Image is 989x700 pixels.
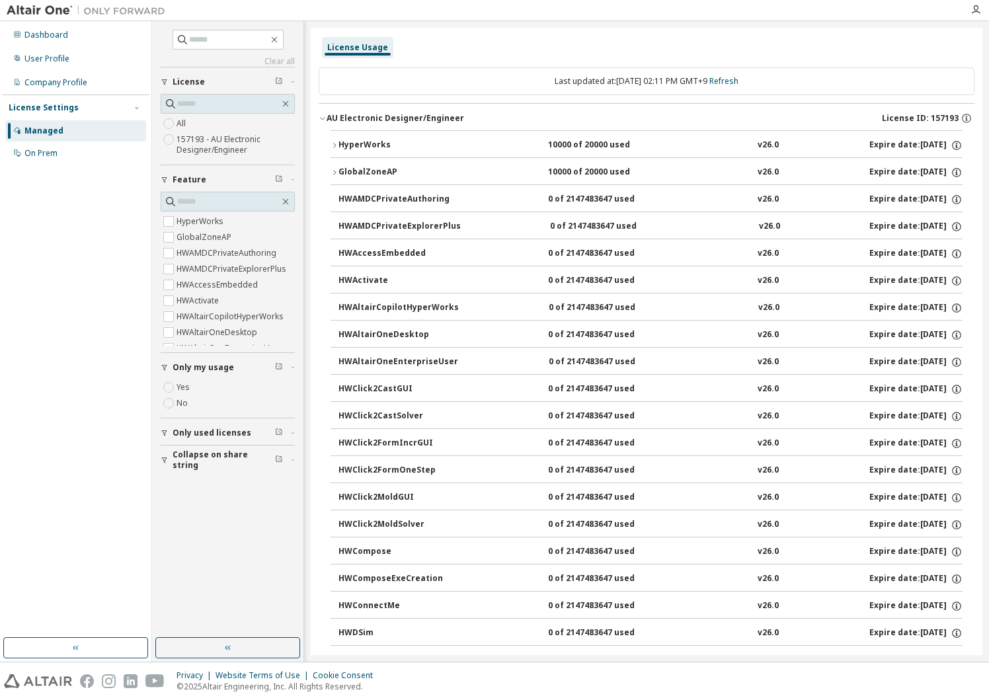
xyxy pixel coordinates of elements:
label: HWAMDCPrivateExplorerPlus [177,261,289,277]
div: v26.0 [758,329,779,341]
button: HWAccessEmbedded0 of 2147483647 usedv26.0Expire date:[DATE] [338,239,963,268]
button: HWActivate0 of 2147483647 usedv26.0Expire date:[DATE] [338,266,963,295]
div: v26.0 [758,383,779,395]
div: Website Terms of Use [216,670,313,681]
div: User Profile [24,54,69,64]
div: Managed [24,126,63,136]
div: Expire date: [DATE] [869,194,963,206]
div: 0 of 2147483647 used [548,573,667,585]
div: Expire date: [DATE] [869,221,963,233]
div: v26.0 [758,573,779,585]
div: Expire date: [DATE] [869,465,963,477]
button: HWClick2CastGUI0 of 2147483647 usedv26.0Expire date:[DATE] [338,375,963,404]
div: Expire date: [DATE] [869,573,963,585]
div: 0 of 2147483647 used [548,275,667,287]
div: v26.0 [758,139,779,151]
span: License ID: 157193 [882,113,959,124]
img: instagram.svg [102,674,116,688]
div: Expire date: [DATE] [869,167,963,178]
span: Clear filter [275,175,283,185]
div: License Usage [327,42,388,53]
div: HWClick2MoldSolver [338,519,457,531]
button: HWClick2FormOneStep0 of 2147483647 usedv26.0Expire date:[DATE] [338,456,963,485]
div: 0 of 2147483647 used [548,546,667,558]
img: youtube.svg [145,674,165,688]
div: 10000 of 20000 used [548,167,667,178]
button: HWAltairOneDesktop0 of 2147483647 usedv26.0Expire date:[DATE] [338,321,963,350]
span: Only used licenses [173,428,251,438]
button: HWAMDCPrivateExplorerPlus0 of 2147483647 usedv26.0Expire date:[DATE] [338,212,963,241]
button: HWAMDCPrivateAuthoring0 of 2147483647 usedv26.0Expire date:[DATE] [338,185,963,214]
button: HWClick2MoldSolver0 of 2147483647 usedv26.0Expire date:[DATE] [338,510,963,539]
label: All [177,116,188,132]
button: Only used licenses [161,418,295,447]
div: v26.0 [758,275,779,287]
span: Clear filter [275,428,283,438]
div: v26.0 [759,221,780,233]
div: 0 of 2147483647 used [548,465,667,477]
div: HWEEvisionBasic [338,654,457,666]
p: © 2025 Altair Engineering, Inc. All Rights Reserved. [177,681,381,692]
span: License [173,77,205,87]
div: 0 of 2147483647 used [548,492,667,504]
div: HWComposeExeCreation [338,573,457,585]
div: 0 of 2147483647 used [549,356,668,368]
div: 0 of 2147483647 used [548,438,667,449]
div: v26.0 [758,438,779,449]
div: v26.0 [758,248,779,260]
label: HWAltairOneEnterpriseUser [177,340,285,356]
button: HWClick2CastSolver0 of 2147483647 usedv26.0Expire date:[DATE] [338,402,963,431]
div: 0 of 2147483647 used [548,519,667,531]
button: License [161,67,295,97]
div: Expire date: [DATE] [869,519,963,531]
div: 0 of 2147483647 used [549,302,668,314]
div: HWClick2MoldGUI [338,492,457,504]
img: linkedin.svg [124,674,138,688]
div: v26.0 [758,519,779,531]
img: altair_logo.svg [4,674,72,688]
button: HWAltairOneEnterpriseUser0 of 2147483647 usedv26.0Expire date:[DATE] [338,348,963,377]
div: Cookie Consent [313,670,381,681]
span: Clear filter [275,455,283,465]
div: HWClick2FormIncrGUI [338,438,457,449]
button: HWCompose0 of 2147483647 usedv26.0Expire date:[DATE] [338,537,963,566]
div: v26.0 [758,492,779,504]
div: Expire date: [DATE] [869,627,963,639]
div: HWConnectMe [338,600,457,612]
div: v26.0 [758,302,779,314]
button: Only my usage [161,353,295,382]
div: 0 of 2147483647 used [548,329,667,341]
div: HWClick2CastSolver [338,410,457,422]
div: HWAMDCPrivateAuthoring [338,194,457,206]
div: Expire date: [DATE] [869,383,963,395]
button: Feature [161,165,295,194]
div: HWClick2FormOneStep [338,465,457,477]
div: GlobalZoneAP [338,167,457,178]
button: HWEEvisionBasic0 of 2147483647 usedv26.0Expire date:[DATE] [338,646,963,675]
div: 0 of 2147483647 used [548,410,667,422]
span: Clear filter [275,362,283,373]
div: Expire date: [DATE] [869,302,963,314]
div: Dashboard [24,30,68,40]
div: Company Profile [24,77,87,88]
div: 0 of 2147483647 used [548,600,667,612]
button: HWClick2MoldGUI0 of 2147483647 usedv26.0Expire date:[DATE] [338,483,963,512]
label: GlobalZoneAP [177,229,234,245]
div: Expire date: [DATE] [869,546,963,558]
div: 0 of 2147483647 used [548,627,667,639]
div: HWAltairCopilotHyperWorks [338,302,459,314]
div: On Prem [24,148,58,159]
span: Clear filter [275,77,283,87]
img: facebook.svg [80,674,94,688]
label: No [177,395,190,411]
div: HWDSim [338,627,457,639]
button: HWAltairCopilotHyperWorks0 of 2147483647 usedv26.0Expire date:[DATE] [338,293,963,323]
span: Feature [173,175,206,185]
div: 0 of 2147483647 used [550,221,669,233]
div: v26.0 [758,654,779,666]
div: 0 of 2147483647 used [548,383,667,395]
div: Expire date: [DATE] [869,139,963,151]
label: Yes [177,379,192,395]
div: License Settings [9,102,79,113]
div: v26.0 [758,465,779,477]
